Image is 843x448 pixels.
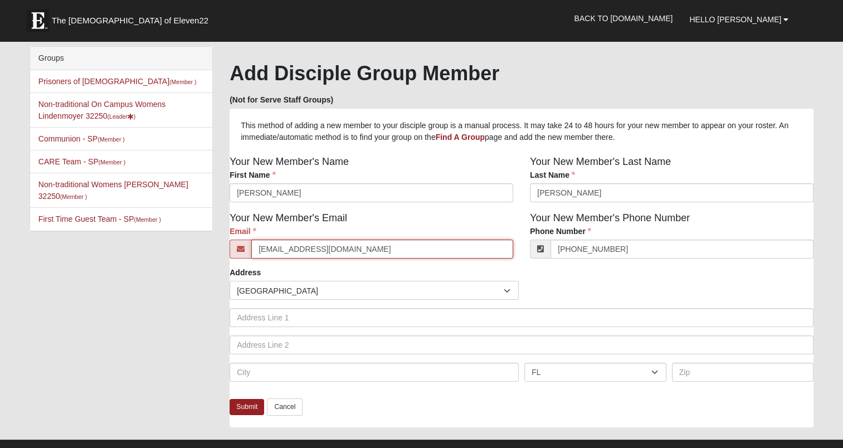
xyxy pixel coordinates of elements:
[267,398,303,416] a: Cancel
[38,100,166,120] a: Non-traditional On Campus Womens Lindenmoyer 32250(Leader)
[689,15,781,24] span: Hello [PERSON_NAME]
[30,47,212,70] div: Groups
[241,121,788,142] span: This method of adding a new member to your disciple group is a manual process. It may take 24 to ...
[52,15,208,26] span: The [DEMOGRAPHIC_DATA] of Eleven22
[38,180,188,201] a: Non-traditional Womens [PERSON_NAME] 32250(Member )
[38,157,125,166] a: CARE Team - SP(Member )
[566,4,681,32] a: Back to [DOMAIN_NAME]
[230,335,813,354] input: Address Line 2
[230,363,519,382] input: City
[230,399,264,415] a: Submit
[169,79,196,85] small: (Member )
[681,6,797,33] a: Hello [PERSON_NAME]
[221,154,522,211] div: Your New Member's Name
[21,4,244,32] a: The [DEMOGRAPHIC_DATA] of Eleven22
[522,211,822,267] div: Your New Member's Phone Number
[237,281,504,300] span: [GEOGRAPHIC_DATA]
[99,159,125,165] small: (Member )
[230,226,256,237] label: Email
[230,169,275,181] label: First Name
[485,133,615,142] span: page and add the new member there.
[38,215,161,223] a: First Time Guest Team - SP(Member )
[134,216,161,223] small: (Member )
[108,113,136,120] small: (Leader )
[436,133,485,142] a: Find A Group
[98,136,124,143] small: (Member )
[530,169,575,181] label: Last Name
[38,77,197,86] a: Prisoners of [DEMOGRAPHIC_DATA](Member )
[530,226,591,237] label: Phone Number
[221,211,522,267] div: Your New Member's Email
[672,363,814,382] input: Zip
[60,193,87,200] small: (Member )
[230,267,261,278] label: Address
[230,61,813,85] h1: Add Disciple Group Member
[522,154,822,211] div: Your New Member's Last Name
[27,9,49,32] img: Eleven22 logo
[38,134,125,143] a: Communion - SP(Member )
[230,308,813,327] input: Address Line 1
[230,95,813,105] h5: (Not for Serve Staff Groups)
